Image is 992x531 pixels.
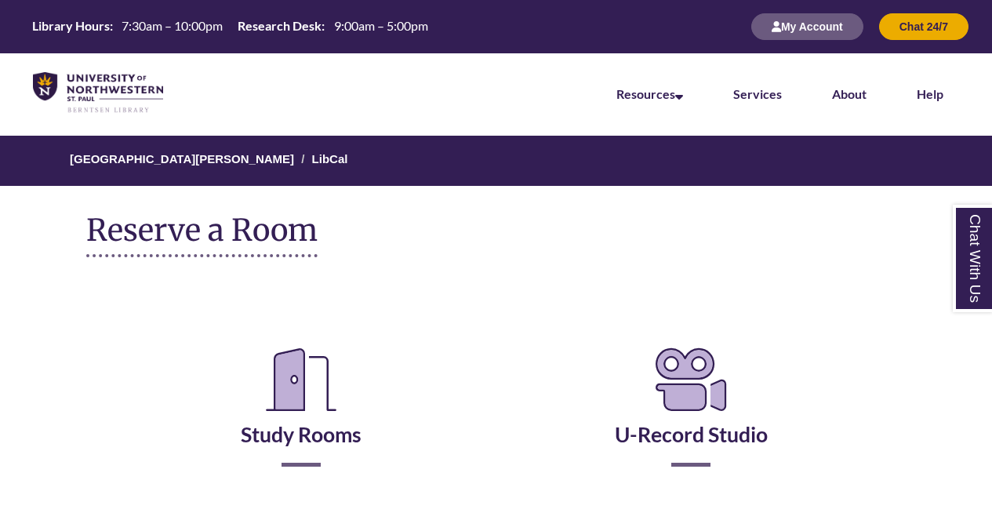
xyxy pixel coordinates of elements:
a: Chat 24/7 [879,20,968,33]
img: UNWSP Library Logo [33,72,163,114]
a: U-Record Studio [615,383,768,447]
button: My Account [751,13,863,40]
a: My Account [751,20,863,33]
th: Library Hours: [26,17,115,35]
span: 7:30am – 10:00pm [122,18,223,33]
th: Research Desk: [231,17,327,35]
a: About [832,86,867,101]
nav: Breadcrumb [86,136,906,186]
a: Resources [616,86,683,101]
table: Hours Today [26,17,434,35]
button: Chat 24/7 [879,13,968,40]
span: 9:00am – 5:00pm [334,18,428,33]
a: Services [733,86,782,101]
h1: Reserve a Room [86,213,318,257]
a: Study Rooms [241,383,362,447]
a: [GEOGRAPHIC_DATA][PERSON_NAME] [70,152,294,165]
div: Reserve a Room [86,296,906,513]
a: Help [917,86,943,101]
a: Hours Today [26,17,434,36]
a: LibCal [312,152,348,165]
